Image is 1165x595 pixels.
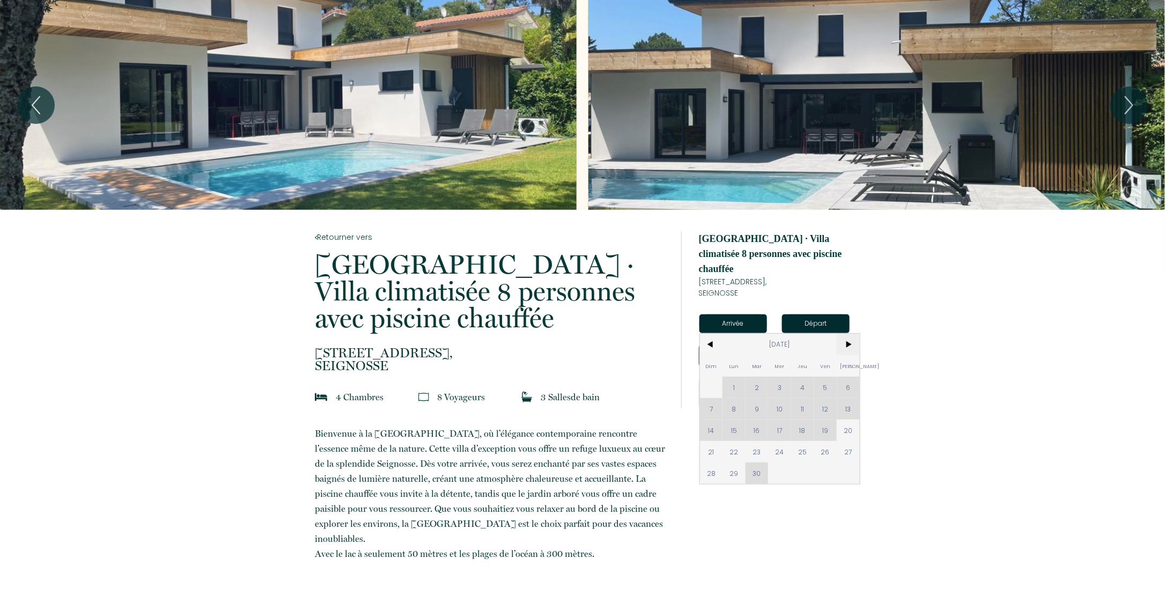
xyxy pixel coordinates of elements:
[791,355,814,377] span: Jeu
[722,334,837,355] span: [DATE]
[418,392,429,402] img: guests
[541,390,600,405] p: 3 Salle de bain
[791,441,814,462] span: 25
[837,334,860,355] span: >
[699,276,850,299] p: SEIGNOSSE
[482,392,485,402] span: s
[699,231,850,276] p: [GEOGRAPHIC_DATA] · Villa climatisée 8 personnes avec piscine chauffée
[837,355,860,377] span: [PERSON_NAME]
[700,334,723,355] span: <
[700,462,723,484] span: 28
[837,420,860,441] span: 20
[567,392,571,402] span: s
[380,392,384,402] span: s
[746,441,769,462] span: 23
[746,355,769,377] span: Mar
[722,462,746,484] span: 29
[768,441,791,462] span: 24
[699,276,850,288] span: [STREET_ADDRESS],
[315,231,667,243] a: Retourner vers
[1110,86,1148,124] button: Next
[438,390,485,405] p: 8 Voyageur
[700,441,723,462] span: 21
[768,355,791,377] span: Mer
[722,355,746,377] span: Lun
[315,347,667,359] span: [STREET_ADDRESS],
[699,314,767,333] input: Arrivée
[699,379,850,408] button: Réserver
[814,355,837,377] span: Ven
[315,251,667,332] p: [GEOGRAPHIC_DATA] · Villa climatisée 8 personnes avec piscine chauffée
[837,441,860,462] span: 27
[336,390,384,405] p: 4 Chambre
[722,441,746,462] span: 22
[17,86,55,124] button: Previous
[315,347,667,372] p: SEIGNOSSE
[782,314,850,333] input: Départ
[814,441,837,462] span: 26
[315,426,667,561] p: Bienvenue à la [GEOGRAPHIC_DATA], où l’élégance contemporaine rencontre l’essence même de la natu...
[700,355,723,377] span: Dim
